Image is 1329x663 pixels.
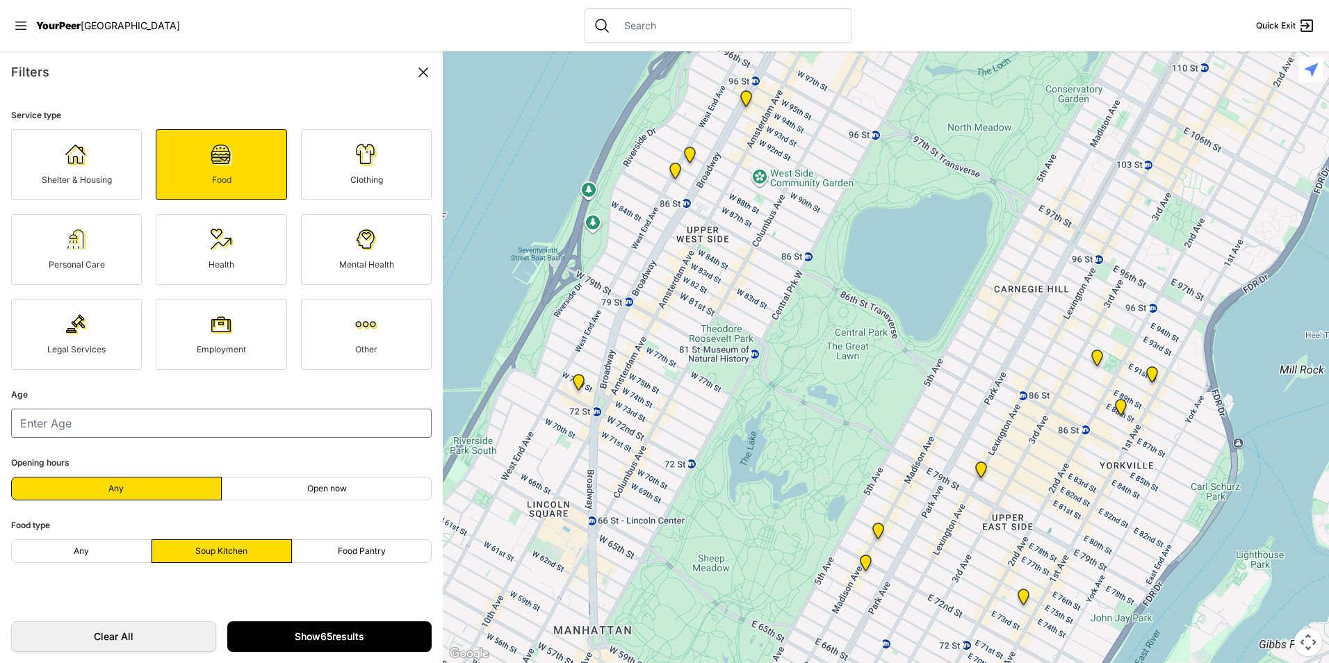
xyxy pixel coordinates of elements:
a: Show65results [227,621,432,652]
div: Avenue Church [1138,361,1166,394]
span: Age [11,389,28,400]
a: YourPeer[GEOGRAPHIC_DATA] [36,22,180,30]
a: Shelter & Housing [11,129,142,200]
span: Other [355,344,377,354]
a: Other [301,299,432,370]
a: Personal Care [11,214,142,285]
span: Opening hours [11,457,70,468]
a: Clear All [11,621,216,652]
div: Food Provider [732,85,760,118]
span: Mental Health [339,259,394,270]
span: Any [108,483,124,494]
span: Any [74,546,89,557]
span: Food [212,174,231,185]
span: [GEOGRAPHIC_DATA] [81,19,180,31]
a: Legal Services [11,299,142,370]
span: Health [209,259,234,270]
span: Shelter & Housing [42,174,112,185]
input: Enter Age [11,409,432,438]
a: Open this area in Google Maps (opens a new window) [446,645,492,663]
div: Manhattan [851,549,880,582]
span: Personal Care [49,259,105,270]
a: Health [156,214,286,285]
span: Food Pantry [338,546,386,557]
input: Search [616,19,842,33]
a: Food [156,129,286,200]
button: Map camera controls [1294,628,1322,656]
span: Employment [197,344,246,354]
a: Quick Exit [1256,17,1315,34]
span: Open now [307,483,347,494]
span: Clear All [26,630,202,644]
a: Clothing [301,129,432,200]
a: Employment [156,299,286,370]
span: Legal Services [47,344,106,354]
span: Quick Exit [1256,20,1296,31]
span: YourPeer [36,19,81,31]
span: Service type [11,110,61,120]
div: Senior Programming [661,157,690,190]
a: Mental Health [301,214,432,285]
span: Soup Kitchen [195,546,247,557]
span: Filters [11,65,49,79]
img: Google [446,645,492,663]
span: Food type [11,520,50,530]
span: Clothing [350,174,383,185]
